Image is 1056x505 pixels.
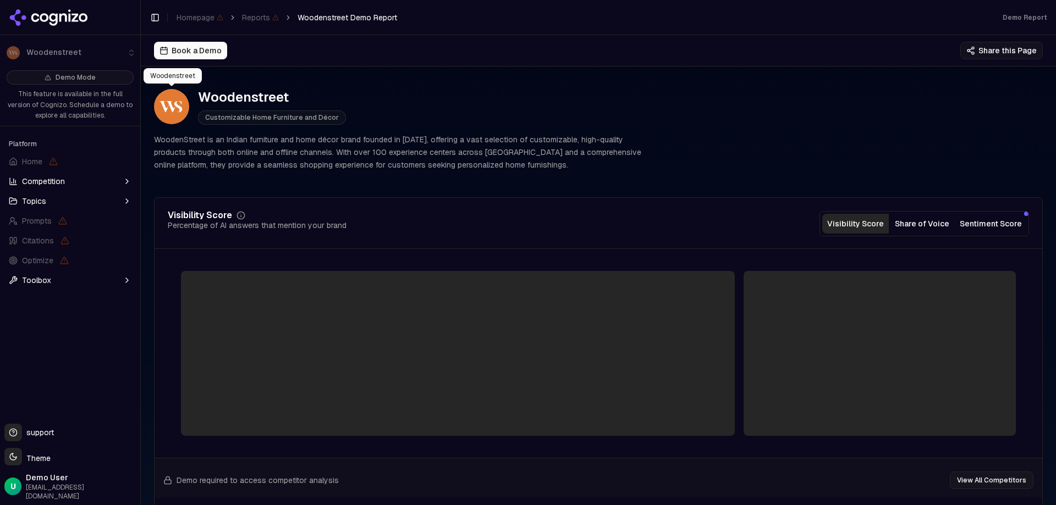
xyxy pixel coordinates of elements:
[950,471,1033,489] button: View All Competitors
[22,255,53,266] span: Optimize
[4,192,136,210] button: Topics
[22,215,52,226] span: Prompts
[154,89,189,124] img: WoodenStreet
[298,12,397,23] span: Woodenstreet Demo Report
[26,472,136,483] span: Demo User
[150,71,195,80] p: Woodenstreet
[26,483,136,501] span: [EMAIL_ADDRESS][DOMAIN_NAME]
[198,88,346,106] div: Woodenstreet
[154,42,227,59] button: Book a Demo
[154,134,647,171] p: WoodenStreet is an Indian furniture and home décor brand founded in [DATE], offering a vast selec...
[1003,13,1047,22] div: Demo Report
[177,12,223,23] span: Homepage
[177,12,397,23] nav: breadcrumb
[242,12,279,23] span: Reports
[822,214,889,234] button: Visibility Score
[177,475,339,486] span: Demo required to access competitor analysis
[198,110,346,125] span: Customizable Home Furniture and Décor
[168,211,232,220] div: Visibility Score
[22,453,51,463] span: Theme
[22,235,54,246] span: Citations
[889,214,955,234] button: Share of Voice
[10,481,16,492] span: U
[22,196,46,207] span: Topics
[56,73,96,82] span: Demo Mode
[955,214,1026,234] button: Sentiment Score
[168,220,346,231] div: Percentage of AI answers that mention your brand
[4,173,136,190] button: Competition
[22,156,42,167] span: Home
[22,427,54,438] span: support
[22,176,65,187] span: Competition
[4,271,136,289] button: Toolbox
[22,275,51,286] span: Toolbox
[4,135,136,153] div: Platform
[960,42,1043,59] button: Share this Page
[7,89,134,121] p: This feature is available in the full version of Cognizo. Schedule a demo to explore all capabili...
